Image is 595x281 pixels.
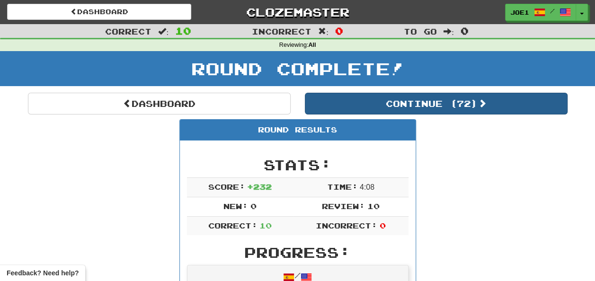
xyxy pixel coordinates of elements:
[505,4,576,21] a: Joe1 /
[208,182,245,191] span: Score:
[367,202,379,211] span: 10
[461,25,469,36] span: 0
[335,25,343,36] span: 0
[444,27,454,35] span: :
[180,120,416,140] div: Round Results
[379,221,385,230] span: 0
[175,25,191,36] span: 10
[208,221,257,230] span: Correct:
[105,26,151,36] span: Correct
[7,4,191,20] a: Dashboard
[247,182,272,191] span: + 232
[308,42,316,48] strong: All
[327,182,357,191] span: Time:
[318,27,329,35] span: :
[3,59,592,78] h1: Round Complete!
[360,183,374,191] span: 4 : 0 8
[187,245,409,260] h2: Progress:
[305,93,568,114] button: Continue (72)
[316,221,377,230] span: Incorrect:
[205,4,390,20] a: Clozemaster
[7,268,79,278] span: Open feedback widget
[550,8,555,14] span: /
[404,26,437,36] span: To go
[28,93,291,114] a: Dashboard
[322,202,365,211] span: Review:
[250,202,256,211] span: 0
[259,221,272,230] span: 10
[223,202,248,211] span: New:
[187,157,409,173] h2: Stats:
[158,27,169,35] span: :
[252,26,311,36] span: Incorrect
[510,8,529,17] span: Joe1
